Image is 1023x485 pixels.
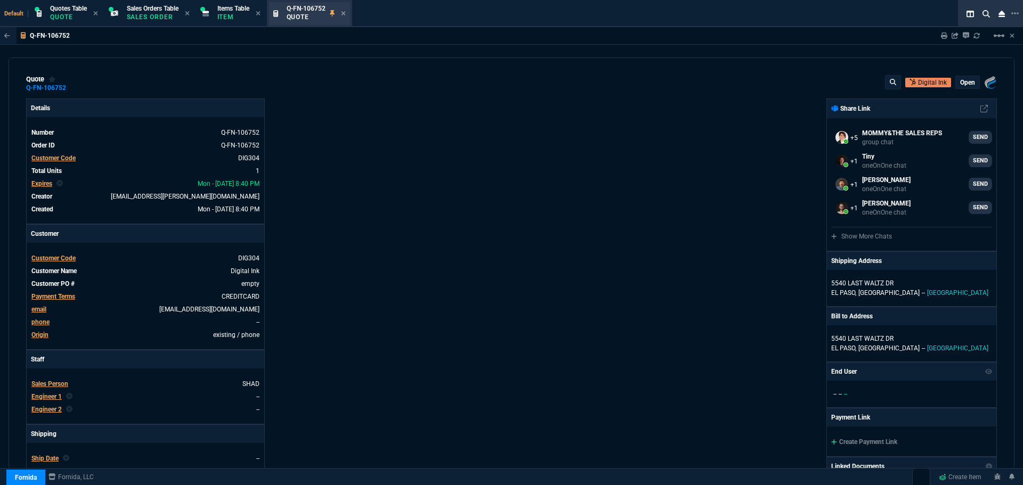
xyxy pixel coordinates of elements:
[198,205,259,213] span: 2025-08-25T20:40:03.125Z
[50,5,87,12] span: Quotes Table
[862,152,906,161] p: Tiny
[927,344,988,352] span: [GEOGRAPHIC_DATA]
[969,154,992,167] a: SEND
[31,318,50,326] span: phone
[287,13,326,21] p: Quote
[56,179,63,188] nx-icon: Clear selected rep
[238,254,259,262] span: DIG304
[960,78,975,87] p: open
[831,197,992,218] a: Brian.Over@fornida.com,seti.shadab@fornida.com
[831,174,992,195] a: carlos.ocampo@fornida.com,seti.shadab@fornida.com
[831,233,892,240] a: Show More Chats
[31,467,48,475] span: Agent
[831,127,992,148] a: seti.shadab@fornida.com,alicia.bostic@fornida.com,sarah.costa@fornida.com,Brian.Over@fornida.com,...
[27,350,264,368] p: Staff
[969,201,992,214] a: SEND
[831,104,870,113] p: Share Link
[31,178,260,189] tr: undefined
[31,191,260,202] tr: undefined
[31,266,260,276] tr: undefined
[31,254,76,262] span: Customer Code
[31,280,75,287] span: Customer PO #
[221,129,259,136] span: See Marketplace Order
[831,278,992,288] p: 5540 LAST WALTZ DR
[831,367,857,376] p: End User
[831,256,882,266] p: Shipping Address
[994,7,1009,20] nx-icon: Close Workbench
[858,289,920,297] span: [GEOGRAPHIC_DATA]
[831,334,992,343] p: 5540 LAST WALTZ DR
[31,142,55,149] span: Order ID
[31,253,260,264] tr: undefined
[862,161,906,170] p: oneOnOne chat
[222,293,259,300] a: CREDITCARD
[31,306,46,313] span: email
[66,392,72,401] nx-icon: Clear selected rep
[341,10,346,18] nx-icon: Close Tab
[918,78,947,87] p: Digital Ink
[31,291,260,302] tr: undefined
[935,469,986,485] a: Create Item
[978,7,994,20] nx-icon: Search
[31,167,62,175] span: Total Units
[213,331,259,339] span: existing / phone
[256,10,261,18] nx-icon: Close Tab
[242,380,259,388] a: SHAD
[231,267,259,275] a: Digital Ink
[26,87,66,89] a: Q-FN-106752
[48,75,56,84] div: Add to Watchlist
[1010,31,1014,40] a: Hide Workbench
[985,367,993,376] nx-icon: Show/Hide End User to Customer
[159,306,259,313] a: [EMAIL_ADDRESS][DOMAIN_NAME]
[31,140,260,151] tr: See Marketplace Order
[962,7,978,20] nx-icon: Split Panels
[862,199,911,208] p: [PERSON_NAME]
[31,331,48,339] a: Origin
[31,330,260,340] tr: undefined
[839,390,842,398] span: --
[221,142,259,149] a: See Marketplace Order
[831,311,873,321] p: Bill to Address
[31,129,54,136] span: Number
[27,425,264,443] p: Shipping
[831,413,870,422] p: Payment Link
[256,393,259,400] a: --
[858,344,920,352] span: [GEOGRAPHIC_DATA]
[844,390,847,398] span: --
[217,5,249,12] span: Items Table
[31,393,62,400] span: Engineer 1
[50,13,87,21] p: Quote
[831,462,884,471] p: Linked Documents
[922,289,925,297] span: --
[831,438,897,446] a: Create Payment Link
[831,150,992,171] a: ryan.neptune@fornida.com,seti.shadab@fornida.com
[1011,9,1019,19] nx-icon: Open New Tab
[217,13,249,21] p: Item
[127,5,178,12] span: Sales Orders Table
[241,280,259,287] a: empty
[31,455,59,462] span: Ship Date
[31,379,260,389] tr: undefined
[240,467,259,475] a: FEDEX
[31,127,260,138] tr: See Marketplace Order
[31,380,68,388] span: Sales Person
[31,154,76,162] span: Customer Code
[862,185,911,193] p: oneOnOne chat
[833,390,837,398] span: --
[31,267,77,275] span: Customer Name
[927,289,988,297] span: [GEOGRAPHIC_DATA]
[256,455,259,462] span: --
[31,204,260,215] tr: undefined
[862,138,942,146] p: group chat
[31,166,260,176] tr: undefined
[4,32,10,39] nx-icon: Back to Table
[831,289,856,297] span: EL PASO,
[287,5,326,12] span: Q-FN-106752
[31,293,75,300] span: Payment Terms
[27,225,264,243] p: Customer
[831,344,856,352] span: EL PASO,
[31,153,260,163] tr: undefined
[63,454,69,463] nx-icon: Clear selected rep
[238,154,259,162] a: DIG304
